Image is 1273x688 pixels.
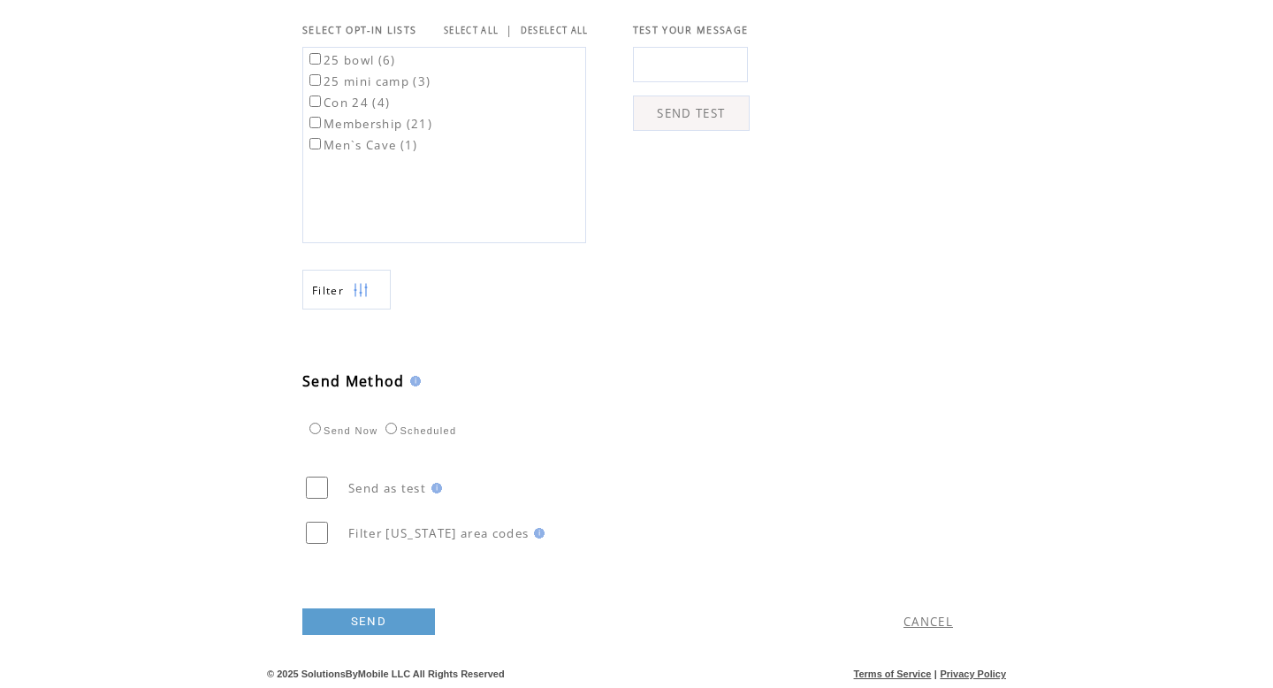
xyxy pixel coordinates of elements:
[312,283,344,298] span: Show filters
[302,608,435,635] a: SEND
[934,669,937,679] span: |
[309,96,321,107] input: Con 24 (4)
[348,525,529,541] span: Filter [US_STATE] area codes
[309,53,321,65] input: 25 bowl (6)
[940,669,1006,679] a: Privacy Policy
[306,137,418,153] label: Men`s Cave (1)
[309,138,321,149] input: Men`s Cave (1)
[267,669,505,679] span: © 2025 SolutionsByMobile LLC All Rights Reserved
[348,480,426,496] span: Send as test
[521,25,589,36] a: DESELECT ALL
[305,425,377,436] label: Send Now
[903,614,953,630] a: CANCEL
[309,74,321,86] input: 25 mini camp (3)
[633,96,750,131] a: SEND TEST
[302,371,405,391] span: Send Method
[444,25,499,36] a: SELECT ALL
[306,116,432,132] label: Membership (21)
[385,423,397,434] input: Scheduled
[506,22,513,38] span: |
[302,270,391,310] a: Filter
[309,423,321,434] input: Send Now
[529,528,545,539] img: help.gif
[309,117,321,128] input: Membership (21)
[381,425,456,436] label: Scheduled
[426,483,442,493] img: help.gif
[302,24,416,36] span: SELECT OPT-IN LISTS
[306,95,390,111] label: Con 24 (4)
[306,73,431,89] label: 25 mini camp (3)
[353,271,369,310] img: filters.png
[633,24,749,36] span: TEST YOUR MESSAGE
[405,376,421,386] img: help.gif
[306,52,396,68] label: 25 bowl (6)
[854,669,932,679] a: Terms of Service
